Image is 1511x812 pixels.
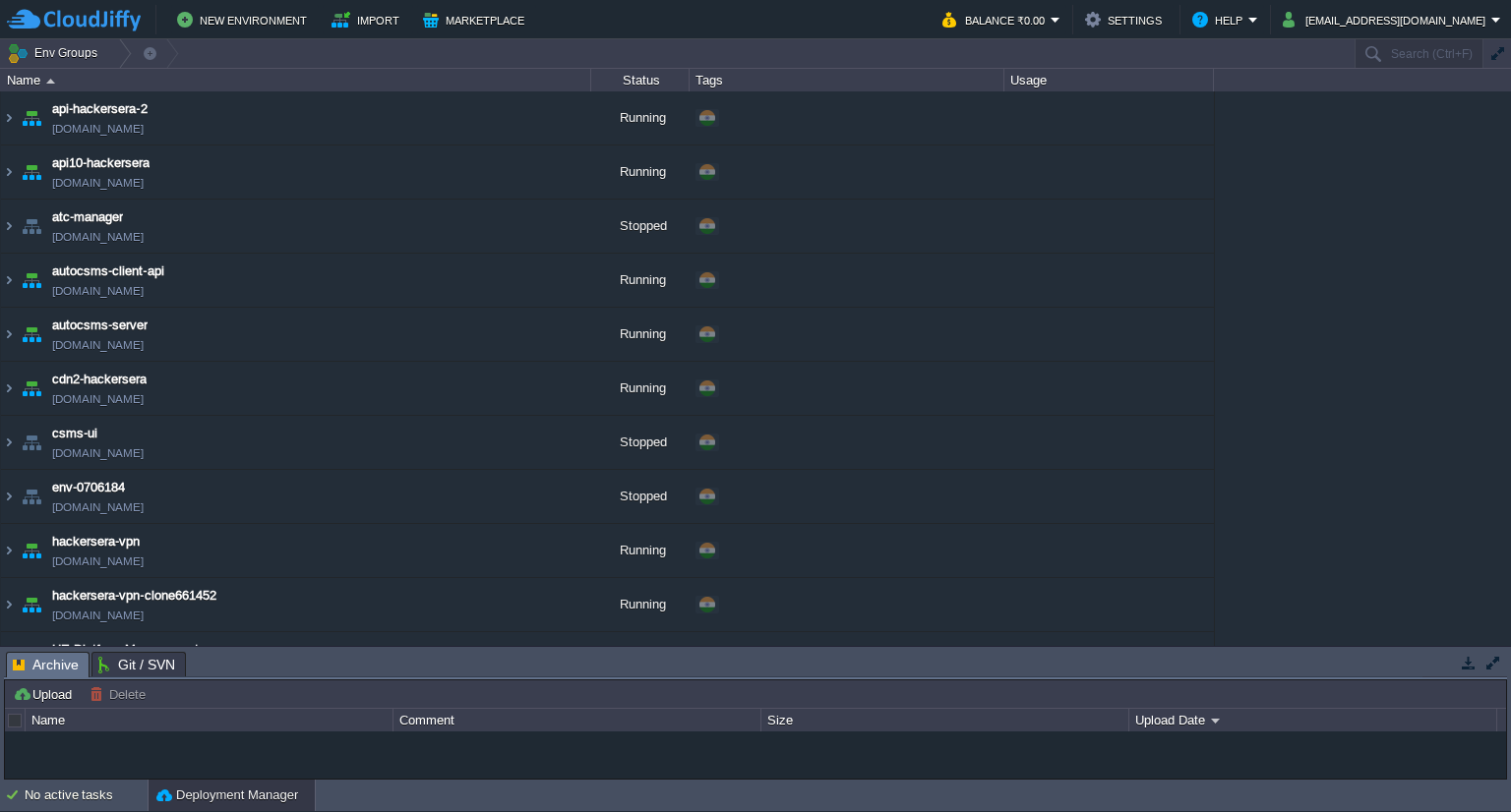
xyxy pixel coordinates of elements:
span: [DOMAIN_NAME] [52,443,144,463]
img: AMDAwAAAACH5BAEAAAAALAAAAAABAAEAAAICRAEAOw== [1,470,17,523]
img: AMDAwAAAACH5BAEAAAAALAAAAAABAAEAAAICRAEAOw== [46,79,55,84]
a: api-hackersera-2 [52,99,148,119]
button: Env Groups [7,39,104,67]
img: AMDAwAAAACH5BAEAAAAALAAAAAABAAEAAAICRAEAOw== [1,254,17,307]
img: AMDAwAAAACH5BAEAAAAALAAAAAABAAEAAAICRAEAOw== [1,308,17,361]
button: New Environment [177,8,313,31]
div: Name [27,709,393,731]
div: Running [591,578,690,631]
a: api10-hackersera [52,153,150,173]
span: Git / SVN [98,653,175,676]
a: HE Platform Management [52,640,199,660]
img: AMDAwAAAACH5BAEAAAAALAAAAAABAAEAAAICRAEAOw== [18,254,45,307]
img: AMDAwAAAACH5BAEAAAAALAAAAAABAAEAAAICRAEAOw== [1,416,17,469]
img: AMDAwAAAACH5BAEAAAAALAAAAAABAAEAAAICRAEAOw== [1,145,17,199]
div: Tags [691,69,1003,91]
img: AMDAwAAAACH5BAEAAAAALAAAAAABAAEAAAICRAEAOw== [1,200,17,253]
img: AMDAwAAAACH5BAEAAAAALAAAAAABAAEAAAICRAEAOw== [18,416,45,469]
a: [DOMAIN_NAME] [52,227,144,247]
img: AMDAwAAAACH5BAEAAAAALAAAAAABAAEAAAICRAEAOw== [1,362,17,415]
div: Usage [1005,69,1213,91]
a: autocsms-server [52,316,148,335]
div: Name [2,69,590,91]
div: Stopped [591,200,690,253]
img: AMDAwAAAACH5BAEAAAAALAAAAAABAAEAAAICRAEAOw== [18,470,45,523]
img: AMDAwAAAACH5BAEAAAAALAAAAAABAAEAAAICRAEAOw== [18,362,45,415]
span: Archive [13,653,79,677]
a: env-0706184 [52,478,125,497]
div: Running [591,362,690,415]
img: AMDAwAAAACH5BAEAAAAALAAAAAABAAEAAAICRAEAOw== [18,145,45,199]
button: Import [332,8,405,31]
img: AMDAwAAAACH5BAEAAAAALAAAAAABAAEAAAICRAEAOw== [1,91,17,145]
img: AMDAwAAAACH5BAEAAAAALAAAAAABAAEAAAICRAEAOw== [18,524,45,577]
a: [DOMAIN_NAME] [52,173,144,193]
img: AMDAwAAAACH5BAEAAAAALAAAAAABAAEAAAICRAEAOw== [1,578,17,631]
img: AMDAwAAAACH5BAEAAAAALAAAAAABAAEAAAICRAEAOw== [18,578,45,631]
button: Help [1192,8,1248,31]
img: AMDAwAAAACH5BAEAAAAALAAAAAABAAEAAAICRAEAOw== [18,308,45,361]
img: AMDAwAAAACH5BAEAAAAALAAAAAABAAEAAAICRAEAOw== [18,200,45,253]
div: Stopped [591,470,690,523]
a: [DOMAIN_NAME] [52,281,144,301]
a: cdn2-hackersera [52,370,147,389]
img: CloudJiffy [7,8,141,32]
div: Running [591,91,690,145]
div: Comment [394,709,760,731]
img: AMDAwAAAACH5BAEAAAAALAAAAAABAAEAAAICRAEAOw== [1,632,17,685]
img: AMDAwAAAACH5BAEAAAAALAAAAAABAAEAAAICRAEAOw== [1,524,17,577]
button: Deployment Manager [156,785,298,805]
button: Delete [90,685,151,703]
button: Upload [13,685,78,703]
div: Running [591,254,690,307]
a: [DOMAIN_NAME] [52,389,144,409]
div: No active tasks [25,780,148,811]
div: Size [762,709,1128,731]
img: AMDAwAAAACH5BAEAAAAALAAAAAABAAEAAAICRAEAOw== [18,632,45,685]
a: csms-ui [52,424,97,443]
div: Status [592,69,689,91]
div: Running [591,308,690,361]
span: [DOMAIN_NAME] [52,551,144,571]
span: [DOMAIN_NAME] [52,497,144,517]
div: Upload Date [1130,709,1496,731]
a: hackersera-vpn-clone661452 [52,586,216,606]
img: AMDAwAAAACH5BAEAAAAALAAAAAABAAEAAAICRAEAOw== [18,91,45,145]
span: [DOMAIN_NAME] [52,606,144,625]
div: Running [591,145,690,199]
a: [DOMAIN_NAME] [52,119,144,139]
div: Stopped [591,416,690,469]
button: Balance ₹0.00 [942,8,1051,31]
a: [DOMAIN_NAME] [52,335,144,355]
button: Marketplace [423,8,530,31]
button: Settings [1085,8,1168,31]
a: hackersera-vpn [52,532,140,551]
a: atc-manager [52,207,123,227]
a: autocsms-client-api [52,261,164,281]
div: Running [591,632,690,685]
div: Running [591,524,690,577]
button: [EMAIL_ADDRESS][DOMAIN_NAME] [1283,8,1491,31]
